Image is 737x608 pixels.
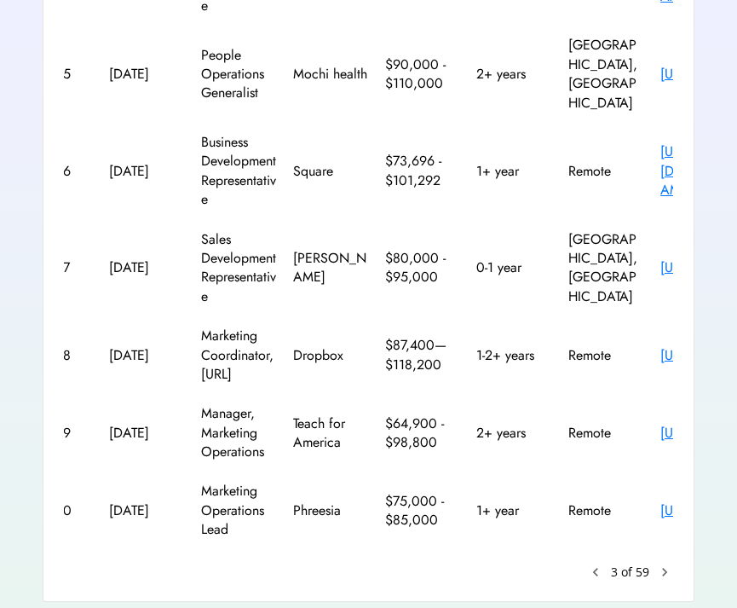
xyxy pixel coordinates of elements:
[55,162,94,181] div: 26
[293,501,370,520] div: Phreesia
[55,258,94,277] div: 27
[293,65,370,84] div: Mochi health
[109,65,186,84] div: [DATE]
[293,346,370,365] div: Dropbox
[476,162,553,181] div: 1+ year
[55,346,94,365] div: 28
[109,162,186,181] div: [DATE]
[660,65,737,84] div: [URL]..
[476,346,553,365] div: 1-2+ years
[660,142,737,200] div: [URL][DOMAIN_NAME]..
[385,55,462,94] div: $90,000 - $110,000
[201,46,278,103] div: People Operations Generalist
[568,501,645,520] div: Remote
[476,501,553,520] div: 1+ year
[55,424,94,443] div: 29
[109,258,186,277] div: [DATE]
[201,133,278,210] div: Business Development Representative
[568,162,645,181] div: Remote
[656,564,673,581] button: chevron_right
[660,501,737,520] div: [URL]..
[109,424,186,443] div: [DATE]
[109,346,186,365] div: [DATE]
[476,258,553,277] div: 0-1 year
[55,65,94,84] div: 25
[109,501,186,520] div: [DATE]
[660,424,737,443] div: [URL]..
[293,162,370,181] div: Square
[293,249,370,287] div: [PERSON_NAME]
[611,564,649,581] div: 3 of 59
[201,230,278,307] div: Sales Development Representative
[587,564,604,581] button: keyboard_arrow_left
[568,424,645,443] div: Remote
[55,501,94,520] div: 30
[385,492,462,530] div: $75,000 - $85,000
[660,258,737,277] div: [URL]..
[385,336,462,374] div: $87,400—$118,200
[476,65,553,84] div: 2+ years
[476,424,553,443] div: 2+ years
[568,230,645,307] div: [GEOGRAPHIC_DATA], [GEOGRAPHIC_DATA]
[201,327,278,384] div: Marketing Coordinator, [URL]
[385,414,462,453] div: $64,900 - $98,800
[385,249,462,287] div: $80,000 - $95,000
[293,414,370,453] div: Teach for America
[568,36,645,113] div: [GEOGRAPHIC_DATA], [GEOGRAPHIC_DATA]
[660,346,737,365] div: [URL]..
[385,152,462,190] div: $73,696 - $101,292
[568,346,645,365] div: Remote
[201,404,278,461] div: Manager, Marketing Operations
[201,482,278,539] div: Marketing Operations Lead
